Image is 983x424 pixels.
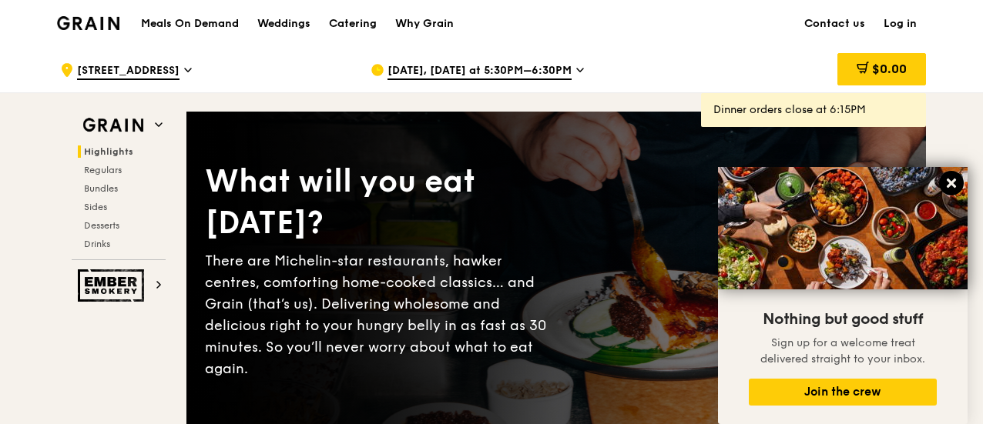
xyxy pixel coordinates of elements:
[795,1,874,47] a: Contact us
[257,1,310,47] div: Weddings
[205,250,556,379] div: There are Michelin-star restaurants, hawker centres, comforting home-cooked classics… and Grain (...
[386,1,463,47] a: Why Grain
[874,1,926,47] a: Log in
[78,269,149,302] img: Ember Smokery web logo
[763,310,923,329] span: Nothing but good stuff
[77,63,179,80] span: [STREET_ADDRESS]
[84,183,118,194] span: Bundles
[713,102,914,118] div: Dinner orders close at 6:15PM
[329,1,377,47] div: Catering
[205,161,556,244] div: What will you eat [DATE]?
[387,63,572,80] span: [DATE], [DATE] at 5:30PM–6:30PM
[141,16,239,32] h1: Meals On Demand
[872,62,907,76] span: $0.00
[57,16,119,30] img: Grain
[749,379,937,406] button: Join the crew
[84,220,119,231] span: Desserts
[248,1,320,47] a: Weddings
[939,171,964,195] button: Close
[84,202,107,212] span: Sides
[84,165,122,175] span: Regulars
[84,146,133,157] span: Highlights
[320,1,386,47] a: Catering
[760,336,925,366] span: Sign up for a welcome treat delivered straight to your inbox.
[718,167,968,289] img: DSC07876-Edit02-Large.jpeg
[395,1,454,47] div: Why Grain
[84,239,110,249] span: Drinks
[78,112,149,139] img: Grain web logo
